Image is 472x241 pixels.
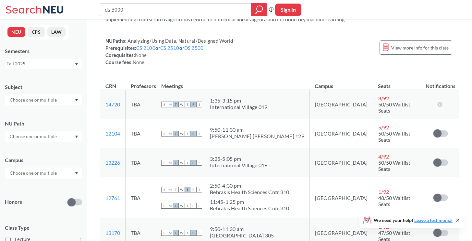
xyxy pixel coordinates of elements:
[210,189,289,195] div: Behrakis Health Sciences Cntr 310
[104,4,247,15] input: Class, professor, course number, "phrase"
[251,3,267,16] div: magnifying glass
[210,162,267,169] div: International Village 019
[185,131,190,137] span: T
[126,76,156,90] th: Professors
[196,102,202,107] span: S
[75,136,78,138] svg: Dropdown arrow
[309,90,373,119] td: [GEOGRAPHIC_DATA]
[373,76,423,90] th: Seats
[126,119,156,148] td: TBA
[6,96,61,104] input: Choose one or multiple
[190,131,196,137] span: F
[167,160,173,166] span: M
[75,99,78,102] svg: Dropdown arrow
[161,131,167,137] span: S
[210,232,274,239] div: [GEOGRAPHIC_DATA] 305
[6,169,61,177] input: Choose one or multiple
[5,83,82,91] div: Subject
[5,94,82,105] div: Dropdown arrow
[378,195,410,207] span: 48/50 Waitlist Seats
[135,52,147,58] span: None
[173,230,179,236] span: T
[75,63,78,66] svg: Dropdown arrow
[173,102,179,107] span: T
[173,187,179,192] span: T
[190,102,196,107] span: F
[5,198,22,206] p: Honors
[156,76,310,90] th: Meetings
[5,168,82,179] div: Dropdown arrow
[136,45,155,51] a: CS 2100
[5,131,82,142] div: Dropdown arrow
[210,199,289,205] div: 11:45 - 1:25 pm
[185,203,190,209] span: T
[196,230,202,236] span: S
[160,45,179,51] a: CS 2510
[196,203,202,209] span: S
[185,230,190,236] span: T
[75,172,78,175] svg: Dropdown arrow
[196,160,202,166] span: S
[161,230,167,236] span: S
[185,187,190,192] span: T
[210,126,304,133] div: 9:50 - 11:30 am
[105,37,233,66] div: NUPaths: Prerequisites: or or Corequisites: Course fees:
[179,230,185,236] span: W
[196,131,202,137] span: S
[190,230,196,236] span: F
[185,102,190,107] span: T
[309,119,373,148] td: [GEOGRAPHIC_DATA]
[47,27,66,37] button: LAW
[378,124,389,130] span: 5 / 92
[190,160,196,166] span: F
[133,59,144,65] span: None
[179,131,185,137] span: W
[391,44,449,52] span: View more info for this class
[105,195,120,201] a: 12761
[173,131,179,137] span: T
[275,4,301,16] button: Sign In
[105,159,120,166] a: 13226
[190,203,196,209] span: F
[210,226,274,232] div: 9:50 - 11:30 am
[309,76,373,90] th: Campus
[210,205,289,212] div: Behrakis Health Sciences Cntr 310
[255,5,263,14] svg: magnifying glass
[309,148,373,177] td: [GEOGRAPHIC_DATA]
[7,27,25,37] button: NEU
[210,97,267,104] div: 1:35 - 3:15 pm
[167,187,173,192] span: M
[161,187,167,192] span: S
[173,160,179,166] span: T
[161,160,167,166] span: S
[161,203,167,209] span: S
[185,160,190,166] span: T
[167,102,173,107] span: M
[5,48,82,55] div: Semesters
[190,187,196,192] span: F
[28,27,45,37] button: CPS
[378,101,410,114] span: 50/50 Waitlist Seats
[374,218,453,223] span: We need your help!
[161,102,167,107] span: S
[173,203,179,209] span: T
[5,120,82,127] div: NU Path
[179,203,185,209] span: W
[6,60,74,67] div: Fall 2025
[378,189,389,195] span: 1 / 92
[414,217,453,223] a: Leave a testimonial
[6,133,61,140] input: Choose one or multiple
[210,182,289,189] div: 2:50 - 4:30 pm
[105,130,120,137] a: 12104
[210,156,267,162] div: 3:25 - 5:05 pm
[167,203,173,209] span: M
[210,104,267,110] div: International Village 019
[105,82,116,90] div: CRN
[423,76,458,90] th: Notifications
[127,38,233,44] span: Analyzing/Using Data, Natural/Designed World
[126,177,156,218] td: TBA
[126,90,156,119] td: TBA
[5,59,82,69] div: Fall 2025Dropdown arrow
[105,230,120,236] a: 13170
[105,101,120,107] a: 14720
